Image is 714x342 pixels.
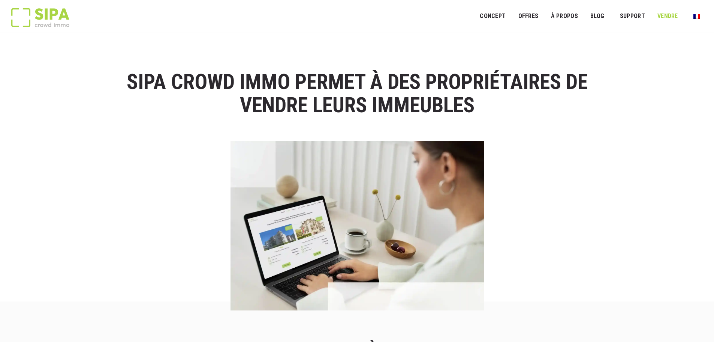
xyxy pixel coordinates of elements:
[513,8,543,25] a: OFFRES
[689,9,705,23] a: Passer à
[585,8,609,25] a: Blog
[475,8,510,25] a: Concept
[653,8,683,25] a: VENDRE
[231,141,484,310] img: vender-banner
[99,71,615,117] h1: SIPA Crowd Immo permet à des propriétaires de vendre leurs immeubles
[615,8,650,25] a: SUPPORT
[546,8,583,25] a: À PROPOS
[480,7,703,26] nav: Menu principal
[11,8,69,27] img: Logo
[693,14,700,19] img: Français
